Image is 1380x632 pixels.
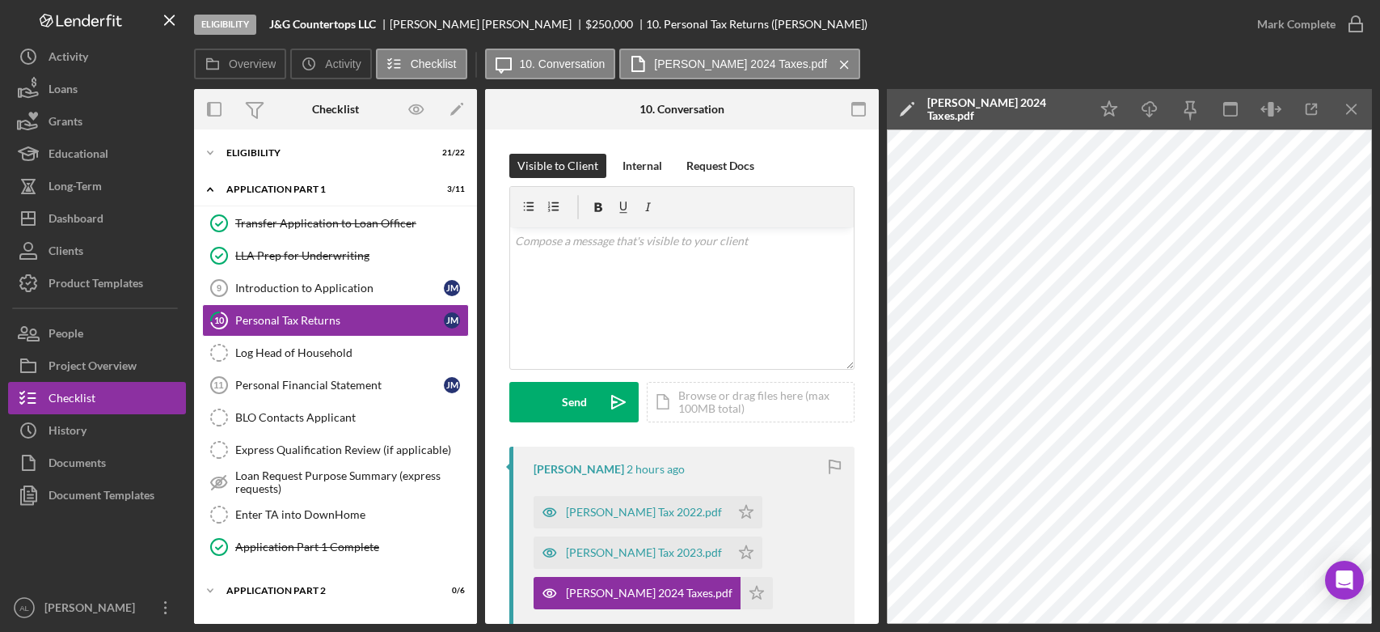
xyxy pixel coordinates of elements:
div: History [49,414,87,451]
button: Document Templates [8,479,186,511]
button: Visible to Client [509,154,606,178]
a: LLA Prep for Underwriting [202,240,469,272]
button: Checklist [376,49,467,79]
a: Transfer Application to Loan Officer [202,207,469,240]
button: Mark Complete [1241,8,1372,40]
div: Application Part 1 [226,185,424,194]
time: 2025-09-22 18:57 [627,463,685,476]
button: [PERSON_NAME] Tax 2022.pdf [534,496,762,528]
button: Loans [8,73,186,105]
button: Internal [614,154,670,178]
button: [PERSON_NAME] 2024 Taxes.pdf [534,577,773,609]
button: History [8,414,186,447]
button: 10. Conversation [485,49,616,79]
a: Log Head of Household [202,337,469,369]
div: Open Intercom Messenger [1325,561,1364,600]
div: [PERSON_NAME] 2024 Taxes.pdf [927,96,1081,122]
label: [PERSON_NAME] 2024 Taxes.pdf [654,57,827,70]
div: Personal Tax Returns [235,314,444,327]
div: 3 / 11 [436,185,465,194]
button: Project Overview [8,350,186,382]
button: Grants [8,105,186,138]
div: 0 / 8 [436,622,465,632]
button: Activity [8,40,186,73]
span: $250,000 [585,17,633,31]
tspan: 10 [214,315,225,325]
div: People [49,317,83,354]
div: Grants [49,105,82,142]
a: Application Part 1 Complete [202,531,469,563]
button: Product Templates [8,267,186,299]
div: J M [444,280,460,296]
div: Clients [49,235,83,271]
div: Loans [49,73,78,109]
div: Dashboard [49,202,103,239]
tspan: 9 [217,283,222,293]
div: Document Templates [49,479,154,515]
div: Request Docs [686,154,754,178]
button: People [8,317,186,350]
button: Request Docs [678,154,762,178]
div: Transfer Application to Loan Officer [235,217,468,230]
div: [PERSON_NAME] [PERSON_NAME] [390,18,585,31]
div: Internal [622,154,662,178]
div: BLO Contacts Applicant [235,411,468,424]
div: LLA Prep for Underwriting [235,249,468,262]
div: Loan Request Purpose Summary (express requests) [235,469,468,495]
div: J M [444,377,460,393]
div: [PERSON_NAME] Tax 2023.pdf [566,546,722,559]
div: 0 / 6 [436,586,465,596]
a: 9Introduction to ApplicationJM [202,272,469,304]
button: Checklist [8,382,186,414]
div: Eligibility [194,15,256,35]
div: Project Overview [49,350,137,386]
button: Documents [8,447,186,479]
div: Enter TA into DownHome [235,508,468,521]
div: Express Qualification Review (if applicable) [235,443,468,456]
label: Checklist [411,57,457,70]
div: J M [444,312,460,329]
a: 10Personal Tax ReturnsJM [202,304,469,337]
button: [PERSON_NAME] 2024 Taxes.pdf [619,49,860,79]
label: Overview [229,57,276,70]
button: Dashboard [8,202,186,235]
div: Introduction to Application [235,282,444,295]
a: 11Personal Financial StatementJM [202,369,469,401]
div: [PERSON_NAME] [40,592,146,628]
div: [PERSON_NAME] [534,463,624,476]
div: Visible to Client [517,154,598,178]
div: Underwriting [226,622,424,632]
button: Long-Term [8,170,186,202]
div: Product Templates [49,267,143,303]
div: [PERSON_NAME] Tax 2022.pdf [566,506,722,519]
label: Activity [325,57,361,70]
a: Loan Request Purpose Summary (express requests) [202,466,469,498]
button: Clients [8,235,186,267]
div: Personal Financial Statement [235,379,444,392]
div: Documents [49,447,106,483]
div: Checklist [49,382,95,418]
div: Application Part 1 Complete [235,541,468,554]
div: Send [562,382,587,422]
div: Activity [49,40,88,77]
a: Express Qualification Review (if applicable) [202,434,469,466]
button: Educational [8,138,186,170]
div: Application Part 2 [226,586,424,596]
tspan: 11 [213,380,223,390]
button: Activity [290,49,371,79]
div: 10. Conversation [639,103,724,116]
